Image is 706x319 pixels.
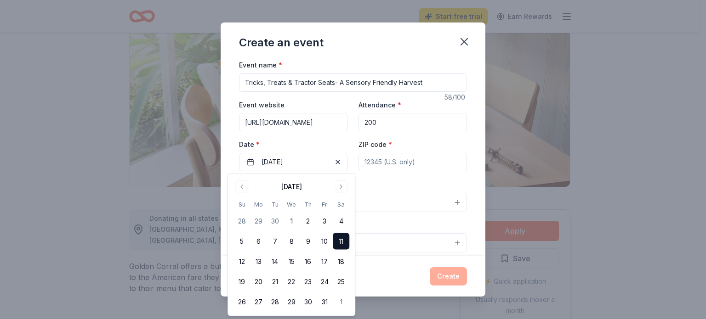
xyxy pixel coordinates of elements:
button: 14 [267,253,283,270]
button: 30 [267,213,283,229]
button: 20 [250,274,267,290]
button: 28 [233,213,250,229]
button: 1 [283,213,300,229]
button: 11 [333,233,349,250]
button: 17 [316,253,333,270]
button: 19 [233,274,250,290]
button: 5 [233,233,250,250]
input: https://www... [239,113,347,131]
th: Friday [316,200,333,209]
button: 22 [283,274,300,290]
th: Tuesday [267,200,283,209]
div: Create an event [239,35,324,50]
input: 12345 (U.S. only) [359,153,467,171]
th: Sunday [233,200,250,209]
label: Event website [239,101,285,110]
button: 16 [300,253,316,270]
button: 27 [250,294,267,310]
button: [DATE] [239,153,347,171]
input: 20 [359,113,467,131]
label: Date [239,140,347,149]
th: Thursday [300,200,316,209]
th: Saturday [333,200,349,209]
button: 2 [300,213,316,229]
button: 30 [300,294,316,310]
button: 10 [316,233,333,250]
button: 18 [333,253,349,270]
label: Event name [239,61,282,70]
button: Go to previous month [235,180,248,193]
div: 58 /100 [444,92,467,103]
th: Monday [250,200,267,209]
button: 24 [316,274,333,290]
button: 6 [250,233,267,250]
button: 26 [233,294,250,310]
label: Attendance [359,101,401,110]
th: Wednesday [283,200,300,209]
button: 4 [333,213,349,229]
button: 28 [267,294,283,310]
button: Go to next month [335,180,347,193]
button: 7 [267,233,283,250]
button: 21 [267,274,283,290]
button: 13 [250,253,267,270]
button: 23 [300,274,316,290]
input: Spring Fundraiser [239,73,467,92]
button: 9 [300,233,316,250]
button: 29 [283,294,300,310]
button: 31 [316,294,333,310]
label: ZIP code [359,140,392,149]
button: 15 [283,253,300,270]
button: 3 [316,213,333,229]
button: 25 [333,274,349,290]
button: 29 [250,213,267,229]
button: 12 [233,253,250,270]
button: 1 [333,294,349,310]
div: [DATE] [281,181,302,192]
button: 8 [283,233,300,250]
